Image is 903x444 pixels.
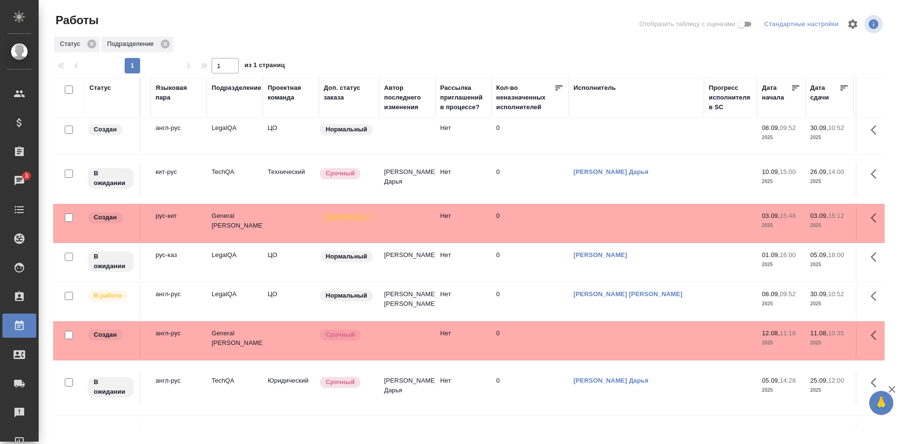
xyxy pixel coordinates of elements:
a: [PERSON_NAME] Дарья [573,377,648,384]
td: General [PERSON_NAME] [207,206,263,240]
div: Заказ еще не согласован с клиентом, искать исполнителей рано [87,211,135,224]
p: Нормальный [326,252,367,261]
td: [PERSON_NAME] [379,245,435,279]
td: Нет [435,162,491,196]
p: Создан [94,330,117,340]
td: рус-каз [151,245,207,279]
p: Создан [94,213,117,222]
p: В работе [94,291,122,301]
a: [PERSON_NAME] [573,251,627,258]
div: Доп. статус заказа [324,83,374,102]
p: 10.09, [762,168,780,175]
td: LegalQA [207,245,263,279]
p: В ожидании [94,169,128,188]
p: 16:00 [780,251,796,258]
td: 0 [491,206,569,240]
p: 26.09, [810,168,828,175]
td: Нет [435,118,491,152]
p: 05.09, [810,251,828,258]
p: 10:52 [828,290,844,298]
div: split button [762,17,841,32]
td: Технический [263,162,319,196]
td: ЦО [263,245,319,279]
td: ЦО [263,118,319,152]
p: 18:00 [828,251,844,258]
div: Кол-во неназначенных исполнителей [496,83,554,112]
td: Нет [435,206,491,240]
span: Отобразить таблицу с оценками [639,19,735,29]
p: 2025 [762,338,801,348]
td: [PERSON_NAME] Дарья [379,162,435,196]
p: 15:12 [828,212,844,219]
td: [PERSON_NAME] Дарья [379,371,435,405]
p: Статус [60,39,84,49]
p: 25.09, [810,377,828,384]
td: 0 [491,245,569,279]
p: 08.09, [762,124,780,131]
p: 2025 [810,133,849,143]
a: [PERSON_NAME] Дарья [573,168,648,175]
p: 30.09, [810,124,828,131]
p: 08.09, [762,290,780,298]
span: 3 [19,171,34,181]
a: 3 [2,169,36,193]
div: Прогресс исполнителя в SC [709,83,752,112]
td: General [PERSON_NAME] [207,324,263,358]
div: Автор последнего изменения [384,83,430,112]
p: 05.09, [762,377,780,384]
p: Нормальный [326,291,367,301]
p: 2025 [810,386,849,395]
p: 2025 [762,221,801,230]
p: Срочный [326,377,355,387]
div: Дата начала [762,83,791,102]
div: Дата сдачи [810,83,839,102]
p: [DEMOGRAPHIC_DATA] [326,213,374,222]
div: Статус [54,37,100,52]
td: Нет [435,324,491,358]
td: 0 [491,285,569,318]
p: 14:28 [780,377,796,384]
p: В ожидании [94,377,128,397]
td: англ-рус [151,371,207,405]
td: англ-рус [151,285,207,318]
td: LegalQA [207,118,263,152]
span: Настроить таблицу [841,13,864,36]
button: Здесь прячутся важные кнопки [865,245,888,269]
td: 0 [491,118,569,152]
div: Заказ еще не согласован с клиентом, искать исполнителей рано [87,329,135,342]
button: 🙏 [869,391,893,415]
p: 11:18 [780,329,796,337]
p: 10:35 [828,329,844,337]
p: 2025 [810,260,849,270]
td: ЦО [263,285,319,318]
p: Создан [94,125,117,134]
td: 0 [491,162,569,196]
div: Подразделение [101,37,173,52]
p: 10:52 [828,124,844,131]
p: 03.09, [762,212,780,219]
div: Проектная команда [268,83,314,102]
td: англ-рус [151,324,207,358]
button: Здесь прячутся важные кнопки [865,162,888,186]
td: Юридический [263,371,319,405]
p: 2025 [762,177,801,186]
p: 2025 [810,299,849,309]
div: Исполнитель [573,83,616,93]
div: Заказ еще не согласован с клиентом, искать исполнителей рано [87,123,135,136]
div: Исполнитель назначен, приступать к работе пока рано [87,250,135,273]
td: TechQA [207,162,263,196]
p: Срочный [326,169,355,178]
td: англ-рус [151,118,207,152]
button: Здесь прячутся важные кнопки [865,324,888,347]
p: 30.09, [810,290,828,298]
p: 09:52 [780,124,796,131]
p: 12.08, [762,329,780,337]
button: Здесь прячутся важные кнопки [865,285,888,308]
span: из 1 страниц [244,59,285,73]
td: Нет [435,285,491,318]
div: Рассылка приглашений в процессе? [440,83,487,112]
td: LegalQA [207,285,263,318]
p: Подразделение [107,39,157,49]
p: 2025 [762,299,801,309]
td: Нет [435,245,491,279]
